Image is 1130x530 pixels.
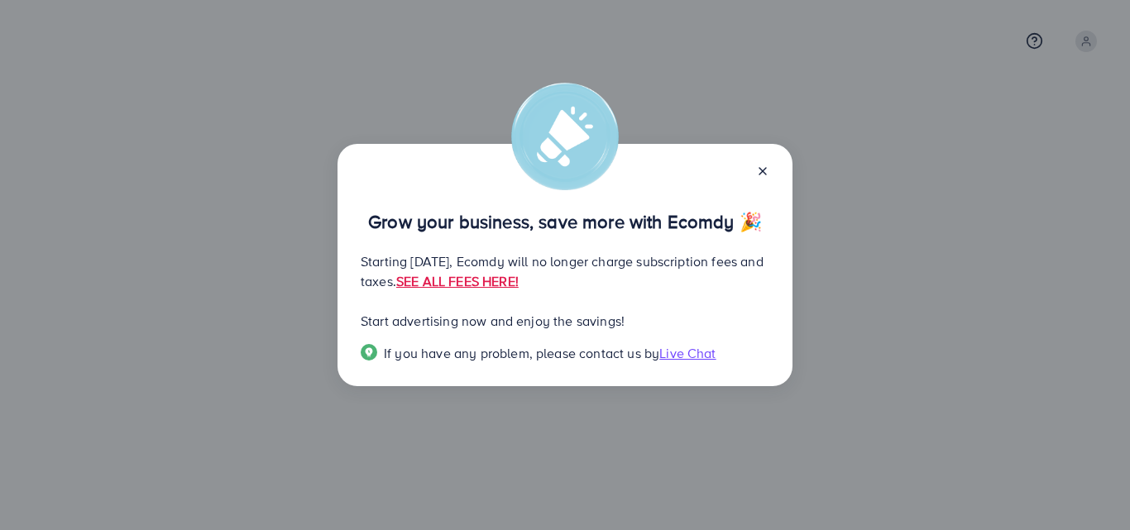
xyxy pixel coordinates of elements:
span: Live Chat [659,344,716,362]
a: SEE ALL FEES HERE! [396,272,519,290]
p: Start advertising now and enjoy the savings! [361,311,769,331]
span: If you have any problem, please contact us by [384,344,659,362]
img: alert [511,83,619,190]
img: Popup guide [361,344,377,360]
p: Starting [DATE], Ecomdy will no longer charge subscription fees and taxes. [361,251,769,291]
p: Grow your business, save more with Ecomdy 🎉 [361,212,769,232]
